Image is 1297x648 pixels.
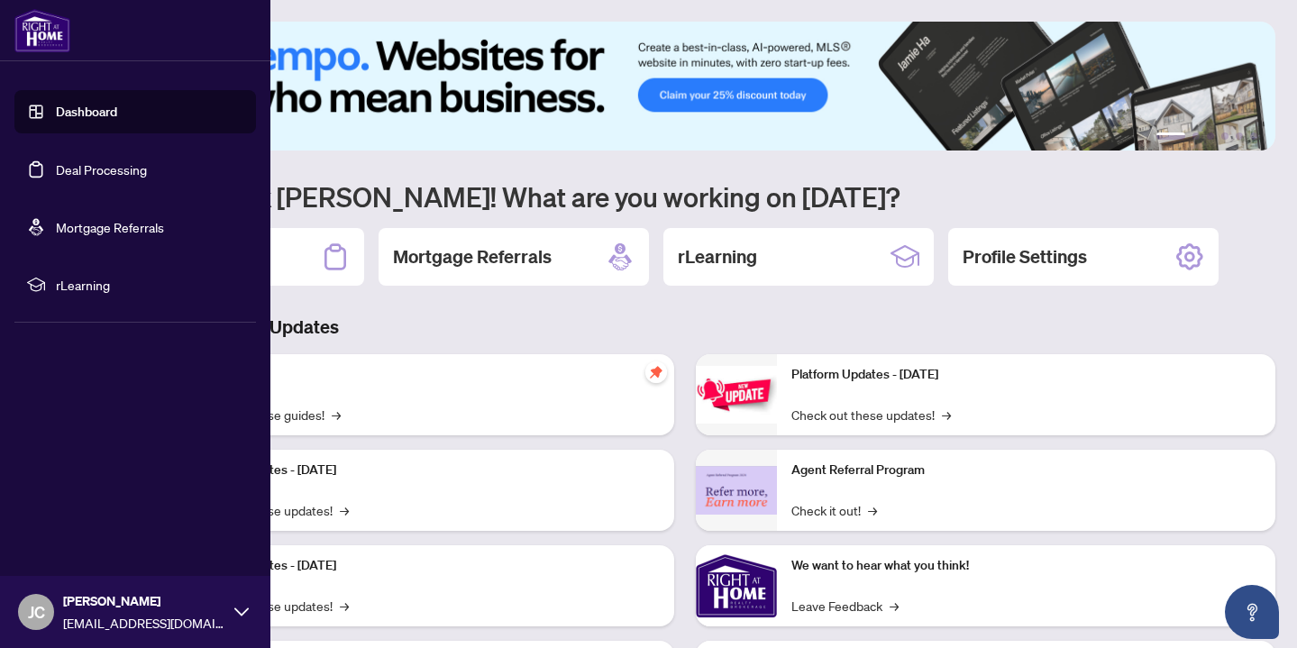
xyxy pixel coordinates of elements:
[696,366,777,423] img: Platform Updates - June 23, 2025
[791,500,877,520] a: Check it out!→
[963,244,1087,269] h2: Profile Settings
[189,461,660,480] p: Platform Updates - [DATE]
[56,104,117,120] a: Dashboard
[94,22,1275,151] img: Slide 0
[696,466,777,516] img: Agent Referral Program
[791,556,1262,576] p: We want to hear what you think!
[1225,585,1279,639] button: Open asap
[678,244,757,269] h2: rLearning
[340,500,349,520] span: →
[28,599,45,625] span: JC
[890,596,899,616] span: →
[189,365,660,385] p: Self-Help
[56,275,243,295] span: rLearning
[340,596,349,616] span: →
[94,315,1275,340] h3: Brokerage & Industry Updates
[1192,132,1200,140] button: 2
[393,244,552,269] h2: Mortgage Referrals
[791,365,1262,385] p: Platform Updates - [DATE]
[14,9,70,52] img: logo
[645,361,667,383] span: pushpin
[1236,132,1243,140] button: 5
[63,613,225,633] span: [EMAIL_ADDRESS][DOMAIN_NAME]
[1221,132,1228,140] button: 4
[56,219,164,235] a: Mortgage Referrals
[1156,132,1185,140] button: 1
[791,405,951,424] a: Check out these updates!→
[332,405,341,424] span: →
[189,556,660,576] p: Platform Updates - [DATE]
[1250,132,1257,140] button: 6
[63,591,225,611] span: [PERSON_NAME]
[791,461,1262,480] p: Agent Referral Program
[696,545,777,626] img: We want to hear what you think!
[1207,132,1214,140] button: 3
[942,405,951,424] span: →
[94,179,1275,214] h1: Welcome back [PERSON_NAME]! What are you working on [DATE]?
[56,161,147,178] a: Deal Processing
[868,500,877,520] span: →
[791,596,899,616] a: Leave Feedback→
